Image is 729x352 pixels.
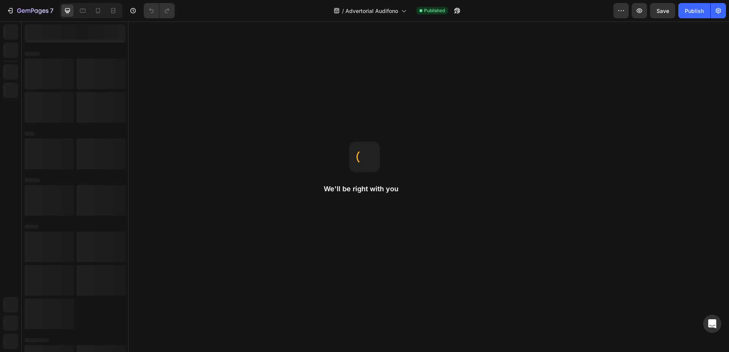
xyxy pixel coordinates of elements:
[703,315,721,333] div: Open Intercom Messenger
[50,6,53,15] p: 7
[345,7,398,15] span: Advertorial Audifono
[324,184,405,194] h2: We'll be right with you
[3,3,57,18] button: 7
[424,7,445,14] span: Published
[685,7,704,15] div: Publish
[342,7,344,15] span: /
[678,3,710,18] button: Publish
[144,3,175,18] div: Undo/Redo
[650,3,675,18] button: Save
[657,8,669,14] span: Save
